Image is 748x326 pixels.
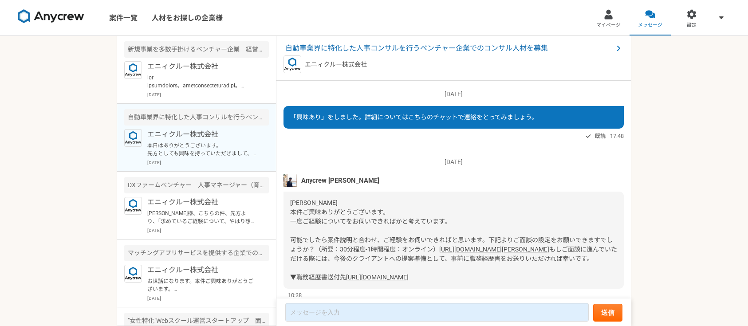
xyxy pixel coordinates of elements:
[124,265,142,283] img: logo_text_blue_01.png
[290,199,613,253] span: [PERSON_NAME] 本件ご興味ありがとうございます。 一度ご経験についてをお伺いできればかと考えています。 可能でしたら案件説明と合わせ、ご経験をお伺いできればと思います。下記よりご面談...
[610,132,624,140] span: 17:48
[147,159,269,166] p: [DATE]
[595,131,606,141] span: 既読
[346,274,409,281] a: [URL][DOMAIN_NAME]
[687,22,697,29] span: 設定
[147,277,257,293] p: お世話になります。本件ご興味ありがとうございます。 本件採用に関わる経験が必要になる案件となりますが期間に関しては～[DATE]ということでお間違い無いでしょうか？ また出社について可能かなどお...
[147,197,257,208] p: エニィクルー株式会社
[147,141,257,157] p: 本日はありがとうございます。 先方としても興味を持っていただきまして、下記について別資料として事前に確認したいが可能か？と問い合わせがありました。 下記についてご支援いただきました企業様について...
[290,246,617,281] span: もしご面談に進んでいただける際には、今後のクライアントへの提案準備として、事前に職務経歴書をお送りいただければ幸いです。 ▼職務経歴書送付先
[283,157,624,167] p: [DATE]
[301,176,379,185] span: Anycrew [PERSON_NAME]
[305,60,367,69] p: エニィクルー株式会社
[18,9,84,24] img: 8DqYSo04kwAAAAASUVORK5CYII=
[124,197,142,215] img: logo_text_blue_01.png
[124,177,269,193] div: DXファームベンチャー 人事マネージャー（育成・評価）
[147,74,257,90] p: lor ipsumdolors。ametconsecteturadipi。 elitseddoeiusmodte。 incididuntutlabor。 —————- Etdolorem Ali...
[439,246,549,253] a: [URL][DOMAIN_NAME][PERSON_NAME]
[147,61,257,72] p: エニィクルー株式会社
[124,61,142,79] img: logo_text_blue_01.png
[285,43,613,54] span: 自動車業界に特化した人事コンサルを行うベンチャー企業でのコンサル人材を募集
[147,129,257,140] p: エニィクルー株式会社
[124,245,269,261] div: マッチングアプリサービスを提供する企業での採用マーケター（採用責任者候補）業務
[596,22,621,29] span: マイページ
[124,109,269,126] div: 自動車業界に特化した人事コンサルを行うベンチャー企業でのコンサル人材を募集
[290,114,538,121] span: 「興味あり」をしました。詳細についてはこちらのチャットで連絡をとってみましょう。
[124,41,269,58] div: 新規事業を多数手掛けるベンチャー企業 経営陣サポート（秘書・経営企画）
[147,91,269,98] p: [DATE]
[147,227,269,234] p: [DATE]
[288,291,302,299] span: 10:38
[593,304,622,322] button: 送信
[638,22,662,29] span: メッセージ
[147,209,257,225] p: [PERSON_NAME]様、こちらの件、先方より、「求めているご経験について、やはり想定より少ない可能性が高いため」ということで、お見送りのご連絡をいただきました。 補足でのご説明もさせていた...
[124,129,142,147] img: logo_text_blue_01.png
[147,295,269,302] p: [DATE]
[283,90,624,99] p: [DATE]
[283,174,297,187] img: tomoya_yamashita.jpeg
[147,265,257,275] p: エニィクルー株式会社
[283,55,301,73] img: logo_text_blue_01.png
